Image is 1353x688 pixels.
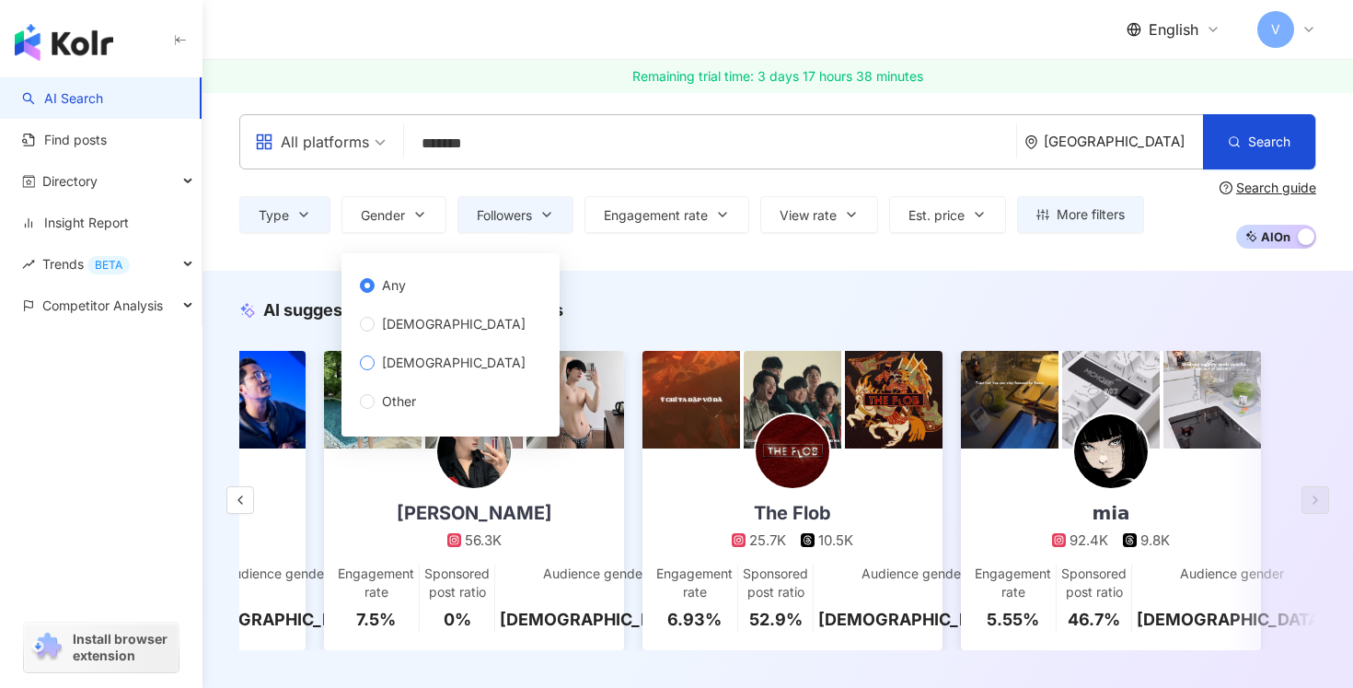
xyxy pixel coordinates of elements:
span: Type [259,208,289,223]
div: [DEMOGRAPHIC_DATA] [818,608,1008,631]
div: Search guide [1236,181,1316,195]
img: post-image [642,351,740,449]
button: More filters [1017,196,1144,233]
img: post-image [526,351,624,449]
div: 25.7K [749,531,786,550]
div: BETA [87,256,130,274]
div: [DEMOGRAPHIC_DATA] [1137,608,1326,631]
button: Engagement rate [584,196,749,233]
div: 92.4K [1070,531,1108,550]
span: [DEMOGRAPHIC_DATA] [375,314,533,334]
img: post-image [324,351,422,449]
a: Find posts [22,131,107,149]
div: Engagement rate [338,565,414,601]
a: The Flob25.7K10.5KEngagement rate6.93%Sponsored post ratio52.9%Audience gender[DEMOGRAPHIC_DATA] [642,449,942,649]
img: post-image [961,351,1058,449]
span: V [1271,19,1280,40]
div: All platforms [255,127,369,157]
span: Gender [361,208,405,223]
div: 5.55% [987,608,1039,631]
button: Est. price [889,196,1006,233]
span: [DEMOGRAPHIC_DATA] [375,353,533,373]
span: Competitor Analysis [42,285,163,326]
div: 7.5% [356,608,396,631]
img: post-image [1062,351,1160,449]
div: Sponsored post ratio [743,565,808,601]
img: post-image [845,351,942,449]
div: AI suggests ： [263,298,563,321]
button: Search [1203,114,1315,169]
img: post-image [208,351,306,449]
span: rise [22,258,35,271]
div: Audience gender [862,565,966,583]
img: post-image [1163,351,1261,449]
button: Type [239,196,330,233]
img: chrome extension [29,633,64,662]
div: Sponsored post ratio [1061,565,1127,601]
div: 6.93% [667,608,722,631]
div: [PERSON_NAME] [378,500,571,526]
span: Trends [42,243,130,285]
span: Engagement rate [604,208,708,223]
div: Audience gender [543,565,647,583]
a: 𝗺𝗶𝗮92.4K9.8KEngagement rate5.55%Sponsored post ratio46.7%Audience gender[DEMOGRAPHIC_DATA] [961,449,1261,649]
a: Remaining trial time: 3 days 17 hours 38 minutes [202,60,1353,93]
div: Audience gender [1180,565,1284,583]
div: The Flob [735,500,850,526]
div: Audience gender [225,565,329,583]
div: 𝗺𝗶𝗮 [1073,500,1148,526]
a: [PERSON_NAME]56.3KEngagement rate7.5%Sponsored post ratio0%Audience gender[DEMOGRAPHIC_DATA] [324,449,624,649]
button: View rate [760,196,878,233]
img: post-image [744,351,841,449]
img: KOL Avatar [1074,414,1148,488]
span: question-circle [1220,181,1232,194]
span: Any [375,275,413,296]
div: Sponsored post ratio [424,565,490,601]
span: Followers [477,208,532,223]
a: Insight Report [22,214,129,232]
span: Directory [42,160,98,202]
img: KOL Avatar [756,414,829,488]
img: KOL Avatar [437,414,511,488]
span: environment [1024,135,1038,149]
span: Est. price [908,208,965,223]
span: More filters [1057,207,1125,222]
a: searchAI Search [22,89,103,108]
span: English [1149,19,1198,40]
span: Search [1248,134,1290,149]
span: Install browser extension [73,631,173,664]
a: chrome extensionInstall browser extension [24,623,179,672]
img: logo [15,24,113,61]
span: appstore [255,133,273,151]
span: View rate [780,208,837,223]
div: 0% [444,608,471,631]
div: [GEOGRAPHIC_DATA] [1044,134,1203,149]
div: 9.8K [1140,531,1170,550]
div: [DEMOGRAPHIC_DATA] [500,608,689,631]
div: 46.7% [1068,608,1120,631]
div: 56.3K [465,531,502,550]
div: Engagement rate [656,565,733,601]
div: 52.9% [749,608,803,631]
button: Gender [341,196,446,233]
span: Other [375,391,423,412]
div: 10.5K [818,531,853,550]
div: Engagement rate [975,565,1051,601]
div: [DEMOGRAPHIC_DATA] [181,608,371,631]
button: Followers [457,196,573,233]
